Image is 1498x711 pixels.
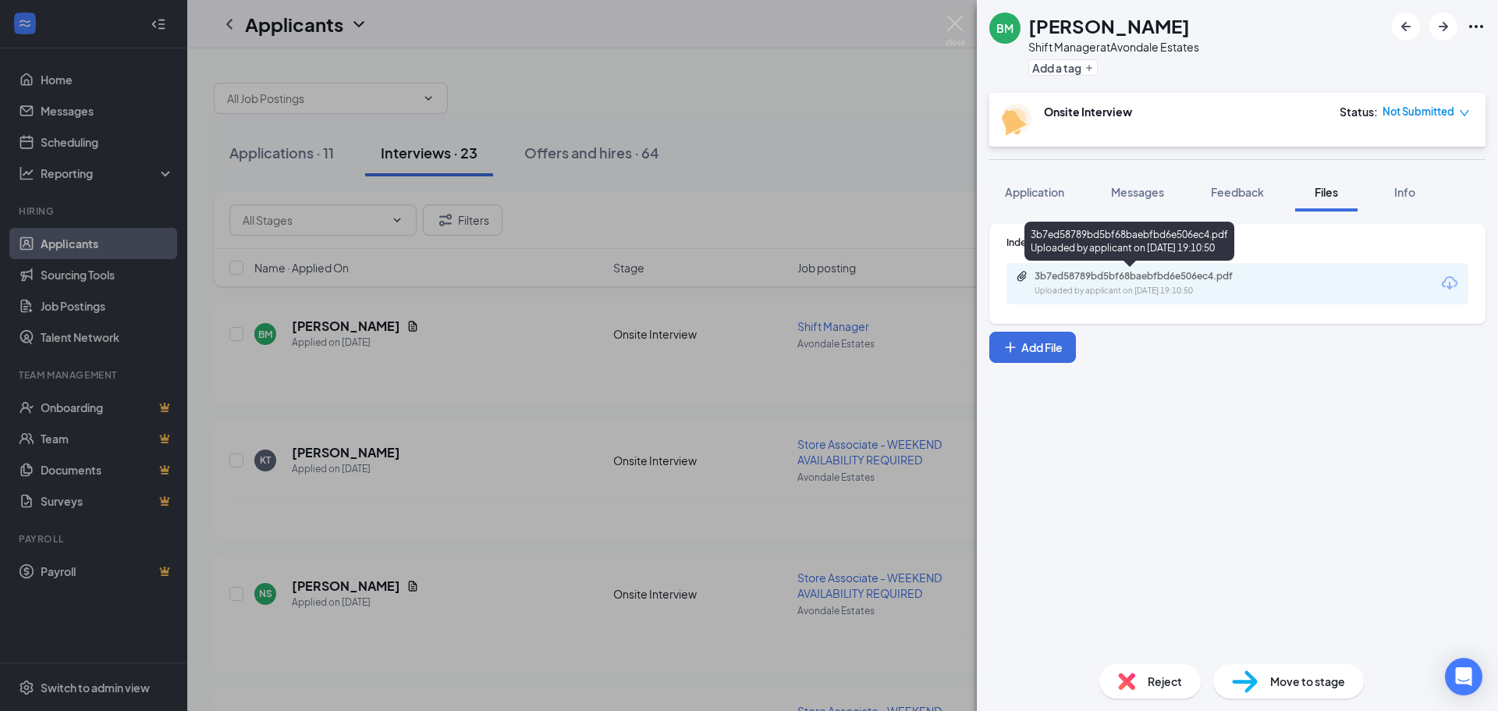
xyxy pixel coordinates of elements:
svg: Paperclip [1016,270,1028,283]
svg: Download [1440,274,1459,293]
span: Application [1005,185,1064,199]
span: Feedback [1211,185,1264,199]
svg: ArrowLeftNew [1397,17,1415,36]
div: 3b7ed58789bd5bf68baebfbd6e506ec4.pdf Uploaded by applicant on [DATE] 19:10:50 [1024,222,1234,261]
button: ArrowLeftNew [1392,12,1420,41]
button: Add FilePlus [989,332,1076,363]
span: Move to stage [1270,673,1345,690]
b: Onsite Interview [1044,105,1132,119]
a: Paperclip3b7ed58789bd5bf68baebfbd6e506ec4.pdfUploaded by applicant on [DATE] 19:10:50 [1016,270,1269,297]
span: Files [1315,185,1338,199]
svg: Ellipses [1467,17,1486,36]
div: Shift Manager at Avondale Estates [1028,39,1199,55]
div: Uploaded by applicant on [DATE] 19:10:50 [1035,285,1269,297]
svg: Plus [1084,63,1094,73]
div: Indeed Resume [1006,236,1468,249]
button: PlusAdd a tag [1028,59,1098,76]
span: Messages [1111,185,1164,199]
div: Status : [1340,104,1378,119]
div: 3b7ed58789bd5bf68baebfbd6e506ec4.pdf [1035,270,1253,283]
span: Reject [1148,673,1182,690]
span: Not Submitted [1383,104,1454,119]
svg: ArrowRight [1434,17,1453,36]
div: BM [996,20,1013,36]
button: ArrowRight [1429,12,1457,41]
h1: [PERSON_NAME] [1028,12,1190,39]
span: down [1459,108,1470,119]
span: Info [1394,185,1415,199]
svg: Plus [1003,340,1018,355]
div: Open Intercom Messenger [1445,658,1482,695]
